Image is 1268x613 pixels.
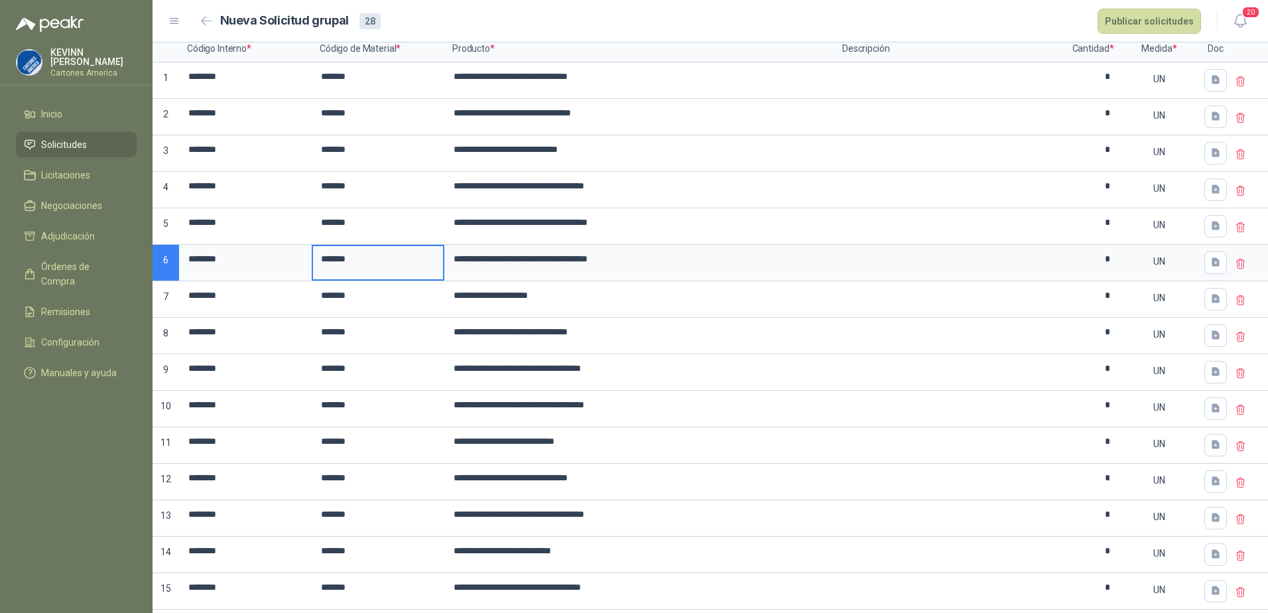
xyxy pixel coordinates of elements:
[1121,502,1198,532] div: UN
[1121,429,1198,459] div: UN
[312,36,444,62] p: Código de Material
[153,354,179,391] p: 9
[444,36,834,62] p: Producto
[1121,356,1198,386] div: UN
[1199,36,1232,62] p: Doc
[16,224,137,249] a: Adjudicación
[41,305,90,319] span: Remisiones
[1066,36,1119,62] p: Cantidad
[41,335,99,350] span: Configuración
[153,99,179,135] p: 2
[1098,9,1201,34] button: Publicar solicitudes
[50,69,137,77] p: Cartones America
[17,50,42,75] img: Company Logo
[220,11,349,31] h2: Nueva Solicitud grupal
[16,193,137,218] a: Negociaciones
[153,208,179,245] p: 5
[16,163,137,188] a: Licitaciones
[16,299,137,324] a: Remisiones
[16,16,84,32] img: Logo peakr
[153,464,179,500] p: 12
[41,198,102,213] span: Negociaciones
[834,36,1066,62] p: Descripción
[50,48,137,66] p: KEVINN [PERSON_NAME]
[153,573,179,610] p: 15
[153,62,179,99] p: 1
[1121,210,1198,240] div: UN
[16,330,137,355] a: Configuración
[1121,246,1198,277] div: UN
[41,259,124,289] span: Órdenes de Compra
[359,13,381,29] div: 28
[41,366,117,380] span: Manuales y ayuda
[153,245,179,281] p: 6
[153,281,179,318] p: 7
[1121,64,1198,94] div: UN
[1121,538,1198,569] div: UN
[41,229,95,243] span: Adjudicación
[1121,575,1198,605] div: UN
[153,318,179,354] p: 8
[1119,36,1199,62] p: Medida
[1121,465,1198,496] div: UN
[153,537,179,573] p: 14
[1121,173,1198,204] div: UN
[179,36,312,62] p: Código Interno
[16,360,137,385] a: Manuales y ayuda
[16,102,137,127] a: Inicio
[41,137,87,152] span: Solicitudes
[1121,392,1198,423] div: UN
[153,172,179,208] p: 4
[153,427,179,464] p: 11
[1121,137,1198,167] div: UN
[1121,283,1198,313] div: UN
[1228,9,1252,33] button: 20
[153,135,179,172] p: 3
[153,391,179,427] p: 10
[1121,319,1198,350] div: UN
[16,254,137,294] a: Órdenes de Compra
[1121,100,1198,131] div: UN
[1241,6,1260,19] span: 20
[41,107,62,121] span: Inicio
[16,132,137,157] a: Solicitudes
[41,168,90,182] span: Licitaciones
[153,500,179,537] p: 13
